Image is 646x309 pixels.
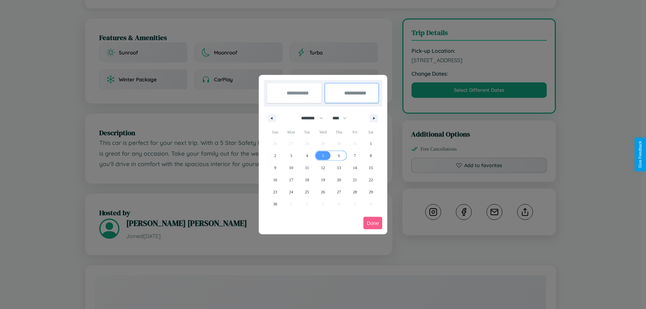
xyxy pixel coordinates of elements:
[289,174,293,186] span: 17
[347,186,363,198] button: 28
[283,186,299,198] button: 24
[321,186,325,198] span: 26
[283,174,299,186] button: 17
[283,127,299,138] span: Mon
[267,186,283,198] button: 23
[283,150,299,162] button: 3
[638,141,643,168] div: Give Feedback
[354,150,356,162] span: 7
[299,127,315,138] span: Tue
[337,186,341,198] span: 27
[347,127,363,138] span: Fri
[370,150,372,162] span: 8
[331,127,347,138] span: Thu
[305,162,309,174] span: 11
[267,150,283,162] button: 2
[363,186,379,198] button: 29
[337,174,341,186] span: 20
[353,174,357,186] span: 21
[289,162,293,174] span: 10
[274,162,276,174] span: 9
[363,174,379,186] button: 22
[353,162,357,174] span: 14
[267,174,283,186] button: 16
[267,162,283,174] button: 9
[331,174,347,186] button: 20
[305,174,309,186] span: 18
[369,186,373,198] span: 29
[353,186,357,198] span: 28
[363,217,382,229] button: Done
[331,150,347,162] button: 6
[267,198,283,210] button: 30
[306,150,308,162] span: 4
[338,150,340,162] span: 6
[315,174,331,186] button: 19
[299,186,315,198] button: 25
[370,138,372,150] span: 1
[299,150,315,162] button: 4
[273,186,277,198] span: 23
[347,174,363,186] button: 21
[363,127,379,138] span: Sat
[315,150,331,162] button: 5
[267,127,283,138] span: Sun
[315,186,331,198] button: 26
[299,162,315,174] button: 11
[273,198,277,210] span: 30
[363,138,379,150] button: 1
[315,127,331,138] span: Wed
[273,174,277,186] span: 16
[322,150,324,162] span: 5
[347,162,363,174] button: 14
[305,186,309,198] span: 25
[347,150,363,162] button: 7
[331,186,347,198] button: 27
[299,174,315,186] button: 18
[363,150,379,162] button: 8
[331,162,347,174] button: 13
[274,150,276,162] span: 2
[289,186,293,198] span: 24
[363,162,379,174] button: 15
[283,162,299,174] button: 10
[337,162,341,174] span: 13
[369,174,373,186] span: 22
[321,162,325,174] span: 12
[369,162,373,174] span: 15
[321,174,325,186] span: 19
[290,150,292,162] span: 3
[315,162,331,174] button: 12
